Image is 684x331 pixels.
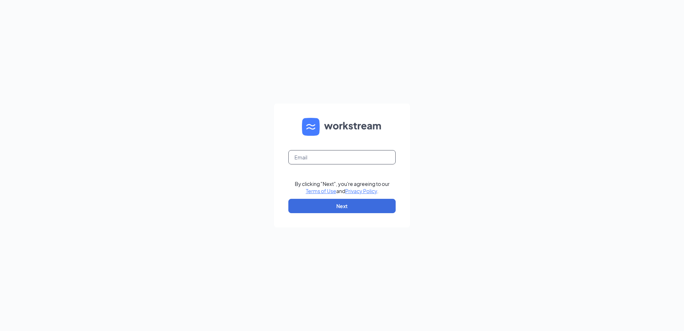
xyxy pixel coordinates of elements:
[302,118,382,136] img: WS logo and Workstream text
[288,150,396,164] input: Email
[345,188,377,194] a: Privacy Policy
[288,199,396,213] button: Next
[306,188,336,194] a: Terms of Use
[295,180,390,195] div: By clicking "Next", you're agreeing to our and .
